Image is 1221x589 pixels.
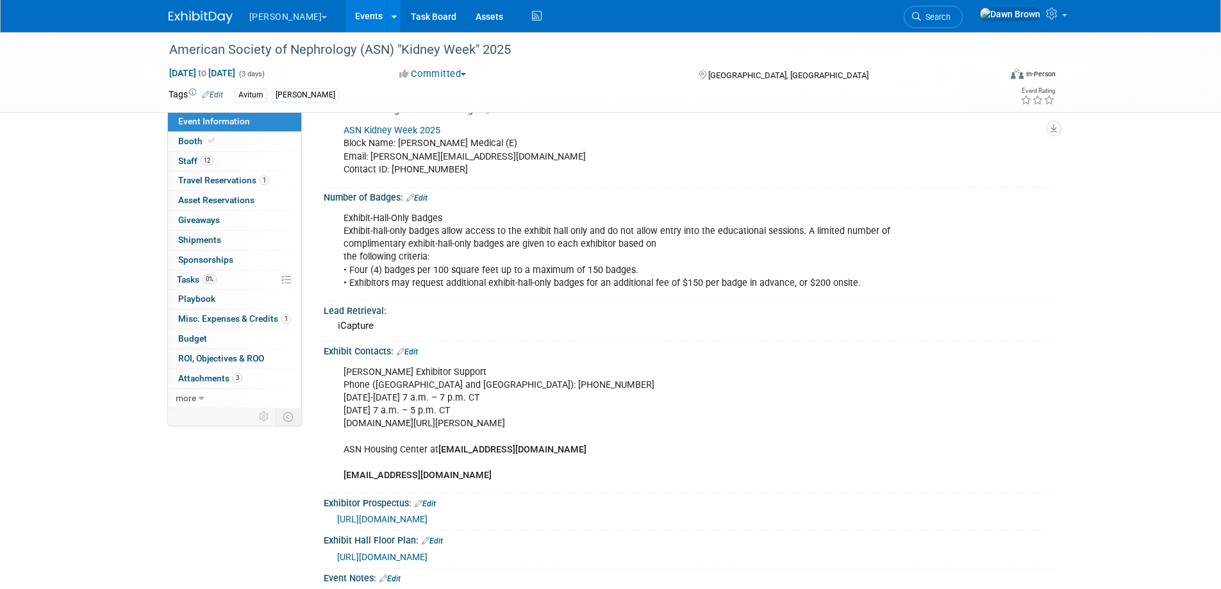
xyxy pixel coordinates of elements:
[168,251,301,270] a: Sponsorships
[415,499,436,508] a: Edit
[168,191,301,210] a: Asset Reservations
[275,408,301,425] td: Toggle Event Tabs
[178,136,217,146] span: Booth
[168,369,301,388] a: Attachments3
[168,112,301,131] a: Event Information
[169,88,223,103] td: Tags
[344,470,492,481] b: [EMAIL_ADDRESS][DOMAIN_NAME]
[178,116,250,126] span: Event Information
[178,156,213,166] span: Staff
[178,254,233,265] span: Sponsorships
[335,206,912,295] div: Exhibit-Hall-Only Badges Exhibit-hall-only badges allow access to the exhibit hall only and do no...
[169,67,236,79] span: [DATE] [DATE]
[178,353,264,363] span: ROI, Objectives & ROO
[178,313,291,324] span: Misc. Expenses & Credits
[169,11,233,24] img: ExhibitDay
[324,531,1053,547] div: Exhibit Hall Floor Plan:
[335,118,912,182] div: Block Name: [PERSON_NAME] Medical (E) Email: [PERSON_NAME][EMAIL_ADDRESS][DOMAIN_NAME] Contact ID...
[168,349,301,369] a: ROI, Objectives & ROO
[178,294,215,304] span: Playbook
[203,274,217,284] span: 0%
[177,274,217,285] span: Tasks
[335,360,912,488] div: [PERSON_NAME] Exhibitor Support Phone ([GEOGRAPHIC_DATA] and [GEOGRAPHIC_DATA]): [PHONE_NUMBER] [...
[168,329,301,349] a: Budget
[324,568,1053,585] div: Event Notes:
[344,125,440,136] a: ASN Kidney Week 2025
[168,310,301,329] a: Misc. Expenses & Credits1
[168,290,301,309] a: Playbook
[165,38,981,62] div: American Society of Nephrology (ASN) "Kidney Week" 2025
[337,514,428,524] a: [URL][DOMAIN_NAME]
[201,156,213,165] span: 12
[178,215,220,225] span: Giveaways
[196,68,208,78] span: to
[208,137,215,144] i: Booth reservation complete
[924,67,1056,86] div: Event Format
[337,552,428,562] a: [URL][DOMAIN_NAME]
[178,195,254,205] span: Asset Reservations
[272,88,339,102] div: [PERSON_NAME]
[176,393,196,403] span: more
[168,152,301,171] a: Staff12
[235,88,267,102] div: Avitum
[238,70,265,78] span: (3 days)
[921,12,951,22] span: Search
[406,194,428,203] a: Edit
[178,235,221,245] span: Shipments
[1020,88,1055,94] div: Event Rating
[1026,69,1056,79] div: In-Person
[168,231,301,250] a: Shipments
[168,132,301,151] a: Booth
[178,373,242,383] span: Attachments
[260,176,269,185] span: 1
[979,7,1041,21] img: Dawn Brown
[178,175,269,185] span: Travel Reservations
[324,342,1053,358] div: Exhibit Contacts:
[233,373,242,383] span: 3
[438,444,586,455] b: [EMAIL_ADDRESS][DOMAIN_NAME]
[379,574,401,583] a: Edit
[324,494,1053,510] div: Exhibitor Prospectus:
[324,301,1053,317] div: Lead Retrieval:
[168,211,301,230] a: Giveaways
[168,270,301,290] a: Tasks0%
[708,71,868,80] span: [GEOGRAPHIC_DATA], [GEOGRAPHIC_DATA]
[333,316,1043,336] div: iCapture
[397,347,418,356] a: Edit
[202,90,223,99] a: Edit
[324,188,1053,204] div: Number of Badges:
[395,67,471,81] button: Committed
[168,389,301,408] a: more
[178,333,207,344] span: Budget
[1011,69,1024,79] img: Format-Inperson.png
[422,536,443,545] a: Edit
[253,408,276,425] td: Personalize Event Tab Strip
[168,171,301,190] a: Travel Reservations1
[281,314,291,324] span: 1
[904,6,963,28] a: Search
